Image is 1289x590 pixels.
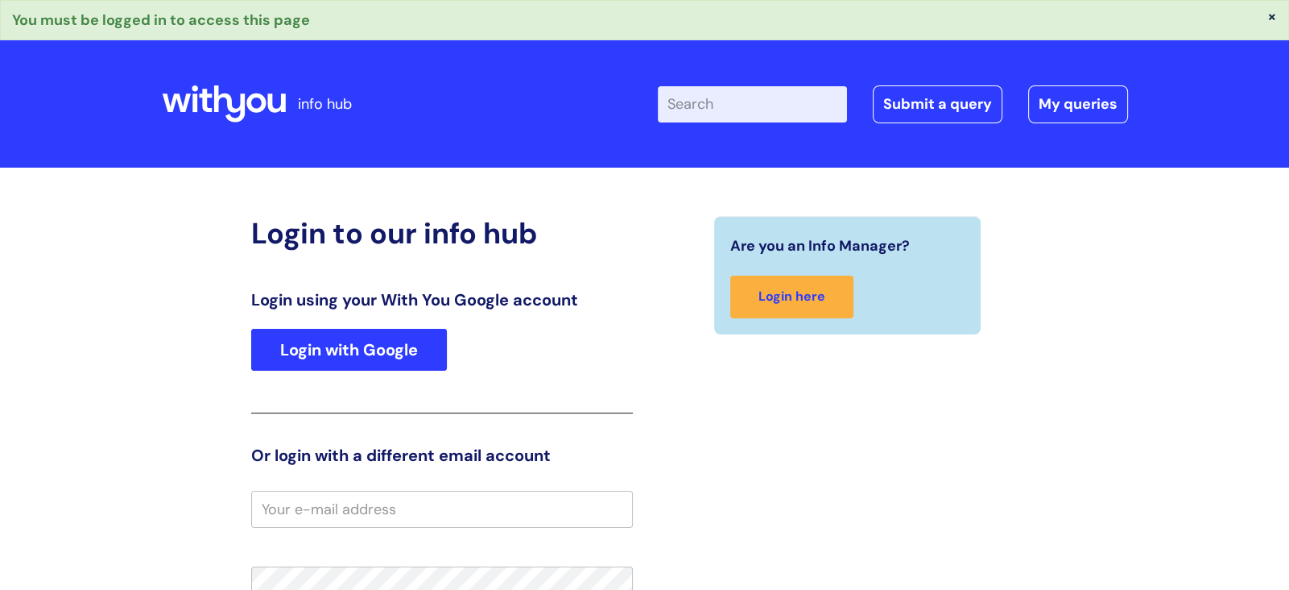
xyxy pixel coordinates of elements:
[251,329,447,371] a: Login with Google
[658,86,847,122] input: Search
[1267,9,1277,23] button: ×
[251,446,633,465] h3: Or login with a different email account
[251,491,633,528] input: Your e-mail address
[730,276,853,318] a: Login here
[251,216,633,251] h2: Login to our info hub
[730,233,910,259] span: Are you an Info Manager?
[251,290,633,310] h3: Login using your With You Google account
[1028,85,1128,123] a: My queries
[873,85,1002,123] a: Submit a query
[298,91,352,117] p: info hub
